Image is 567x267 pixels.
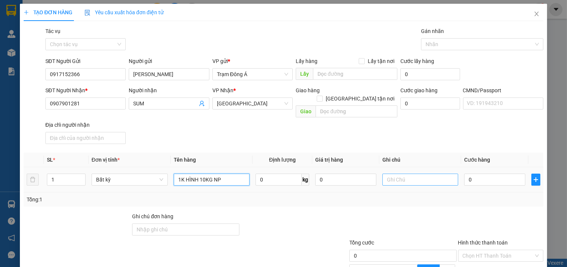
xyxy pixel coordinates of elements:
label: Ghi chú đơn hàng [132,213,173,219]
label: Gán nhãn [421,28,444,34]
span: Bất kỳ [96,174,163,185]
div: SĐT Người Nhận [45,86,126,94]
input: VD: Bàn, Ghế [174,174,250,186]
input: Ghi Chú [382,174,459,186]
span: plus [532,177,540,183]
input: Dọc đường [316,105,397,117]
span: Giao hàng [296,87,320,93]
span: Nhận: [59,6,77,14]
input: Ghi chú đơn hàng [132,223,239,235]
span: SL [47,157,53,163]
label: Cước lấy hàng [400,58,434,64]
span: Chưa [PERSON_NAME] : [57,48,110,66]
button: delete [27,174,39,186]
label: Tác vụ [45,28,60,34]
span: Định lượng [269,157,296,163]
span: user-add [199,100,205,106]
span: kg [302,174,309,186]
input: Địa chỉ của người nhận [45,132,126,144]
div: Trạm Đông Á [6,6,53,24]
span: Lấy [296,68,313,80]
span: Yêu cầu xuất hóa đơn điện tử [84,9,164,15]
th: Ghi chú [379,153,462,167]
span: Giá trị hàng [315,157,343,163]
button: plus [531,174,540,186]
div: NAM [6,24,53,33]
input: Cước giao hàng [400,97,460,109]
label: Hình thức thanh toán [458,240,508,246]
span: Trạm Đông Á [217,69,289,80]
div: SĐT Người Gửi [45,57,126,65]
label: Cước giao hàng [400,87,438,93]
div: [GEOGRAPHIC_DATA] [59,6,138,23]
span: Lấy hàng [296,58,317,64]
div: Địa chỉ người nhận [45,121,126,129]
span: plus [24,10,29,15]
span: Đơn vị tính [92,157,120,163]
div: CMND/Passport [463,86,544,94]
div: VP gửi [212,57,293,65]
span: Tên hàng [174,157,196,163]
div: Người nhận [129,86,209,94]
button: Close [526,4,547,25]
span: Gửi: [6,7,18,15]
img: icon [84,10,90,16]
span: [GEOGRAPHIC_DATA] tận nơi [323,94,397,103]
span: Tổng cước [349,240,374,246]
span: Cước hàng [464,157,490,163]
div: 25.000 [57,48,139,67]
span: Lấy tận nơi [365,57,397,65]
span: close [534,11,540,17]
span: Tiền Giang [217,98,289,109]
input: Dọc đường [313,68,397,80]
div: Người gửi [129,57,209,65]
span: TẠO ĐƠN HÀNG [24,9,72,15]
div: NHUNG [59,23,138,32]
input: 0 [315,174,376,186]
span: VP Nhận [212,87,233,93]
span: Giao [296,105,316,117]
input: Cước lấy hàng [400,68,460,80]
div: Tổng: 1 [27,195,219,204]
